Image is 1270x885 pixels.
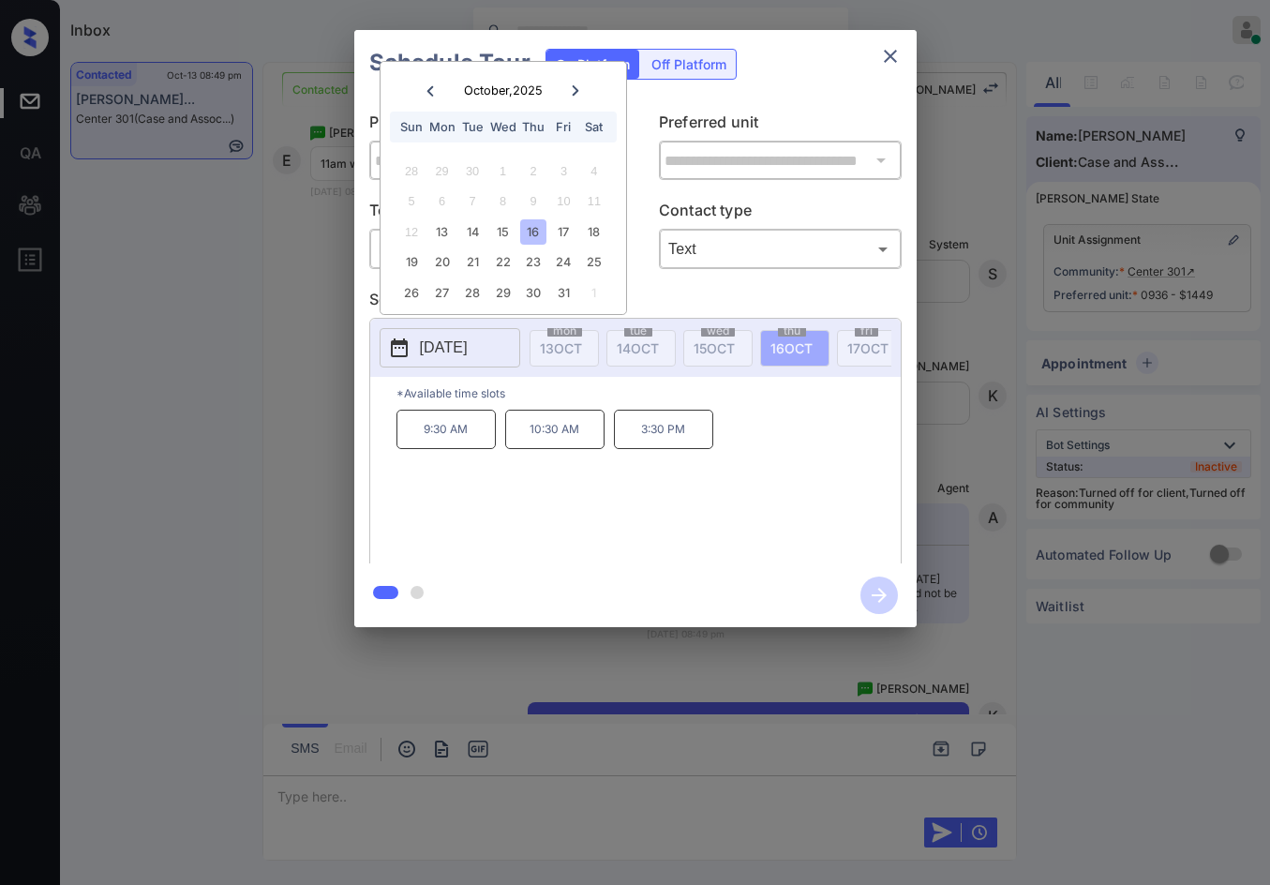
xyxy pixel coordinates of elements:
button: btn-next [849,571,909,620]
div: Choose Wednesday, October 29th, 2025 [490,280,515,306]
div: Choose Monday, October 13th, 2025 [429,219,455,245]
div: Not available Saturday, October 11th, 2025 [581,188,606,214]
div: Tue [459,114,485,140]
div: Choose Sunday, October 26th, 2025 [399,280,425,306]
p: Tour type [369,199,612,229]
div: Not available Thursday, October 2nd, 2025 [520,158,545,184]
div: In Person [374,233,607,264]
p: Preferred unit [659,111,902,141]
div: Choose Sunday, October 19th, 2025 [399,249,425,275]
div: October , 2025 [464,83,543,97]
p: Contact type [659,199,902,229]
div: Choose Thursday, October 23rd, 2025 [520,249,545,275]
div: Choose Tuesday, October 28th, 2025 [459,280,485,306]
div: On Platform [546,50,639,79]
div: Fri [551,114,576,140]
div: Choose Friday, October 31st, 2025 [551,280,576,306]
div: Not available Wednesday, October 1st, 2025 [490,158,515,184]
div: Choose Wednesday, October 15th, 2025 [490,219,515,245]
div: Not available Sunday, September 28th, 2025 [399,158,425,184]
div: Choose Thursday, October 30th, 2025 [520,280,545,306]
div: Choose Thursday, October 16th, 2025 [520,219,545,245]
div: Thu [520,114,545,140]
div: Choose Tuesday, October 14th, 2025 [459,219,485,245]
div: Sun [399,114,425,140]
div: Off Platform [642,50,736,79]
div: Choose Friday, October 24th, 2025 [551,249,576,275]
div: Choose Saturday, November 1st, 2025 [581,280,606,306]
p: 9:30 AM [396,410,496,449]
div: Choose Tuesday, October 21st, 2025 [459,249,485,275]
div: Choose Wednesday, October 22nd, 2025 [490,249,515,275]
div: Not available Wednesday, October 8th, 2025 [490,188,515,214]
div: Choose Friday, October 17th, 2025 [551,219,576,245]
div: Not available Thursday, October 9th, 2025 [520,188,545,214]
div: Choose Monday, October 27th, 2025 [429,280,455,306]
button: close [872,37,909,75]
div: Not available Tuesday, October 7th, 2025 [459,188,485,214]
div: Wed [490,114,515,140]
div: Choose Saturday, October 25th, 2025 [581,249,606,275]
div: month 2025-10 [386,156,620,307]
button: [DATE] [380,328,520,367]
div: Not available Sunday, October 12th, 2025 [399,219,425,245]
div: Mon [429,114,455,140]
h2: Schedule Tour [354,30,545,96]
div: Not available Friday, October 3rd, 2025 [551,158,576,184]
p: *Available time slots [396,377,901,410]
div: Choose Saturday, October 18th, 2025 [581,219,606,245]
div: Not available Friday, October 10th, 2025 [551,188,576,214]
div: Text [664,233,897,264]
div: Not available Sunday, October 5th, 2025 [399,188,425,214]
div: Not available Saturday, October 4th, 2025 [581,158,606,184]
p: [DATE] [420,337,468,359]
div: Not available Monday, October 6th, 2025 [429,188,455,214]
div: Choose Monday, October 20th, 2025 [429,249,455,275]
p: 3:30 PM [614,410,713,449]
div: Not available Monday, September 29th, 2025 [429,158,455,184]
p: 10:30 AM [505,410,605,449]
p: Preferred community [369,111,612,141]
p: Select slot [369,288,902,318]
div: Sat [581,114,606,140]
div: Not available Tuesday, September 30th, 2025 [459,158,485,184]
